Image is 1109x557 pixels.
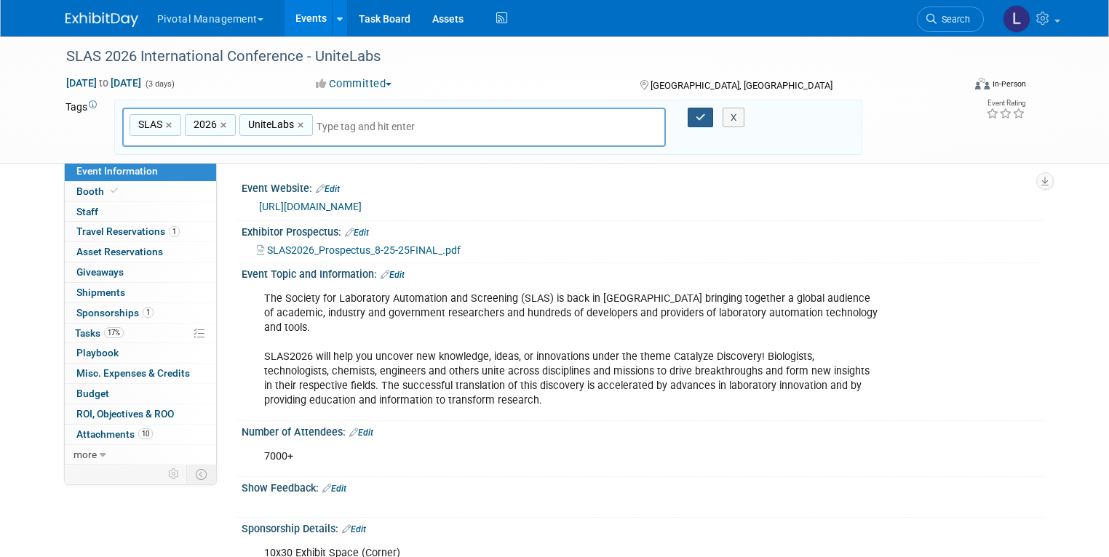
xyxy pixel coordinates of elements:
[65,76,142,89] span: [DATE] [DATE]
[144,79,175,89] span: (3 days)
[220,117,230,134] a: ×
[322,484,346,494] a: Edit
[242,221,1044,240] div: Exhibitor Prospectus:
[65,182,216,201] a: Booth
[345,228,369,238] a: Edit
[917,7,984,32] a: Search
[975,78,990,89] img: Format-Inperson.png
[316,184,340,194] a: Edit
[65,263,216,282] a: Giveaways
[65,324,216,343] a: Tasks17%
[76,307,154,318] span: Sponsorships
[254,284,889,416] div: The Society for Laboratory Automation and Screening (SLAS) is back in [GEOGRAPHIC_DATA] bringing ...
[65,364,216,383] a: Misc. Expenses & Credits
[992,79,1026,89] div: In-Person
[723,108,745,128] button: X
[76,165,158,177] span: Event Information
[169,226,180,237] span: 1
[65,222,216,241] a: Travel Reservations1
[162,465,187,484] td: Personalize Event Tab Strip
[65,425,216,444] a: Attachments10
[986,100,1025,107] div: Event Rating
[65,202,216,222] a: Staff
[651,80,832,91] span: [GEOGRAPHIC_DATA], [GEOGRAPHIC_DATA]
[143,307,154,318] span: 1
[76,428,153,440] span: Attachments
[65,161,216,181] a: Event Information
[76,286,125,298] span: Shipments
[76,266,124,278] span: Giveaways
[76,225,180,237] span: Travel Reservations
[267,244,461,256] span: SLAS2026_Prospectus_8-25-25FINAL_.pdf
[257,244,461,256] a: SLAS2026_Prospectus_8-25-25FINAL_.pdf
[65,404,216,424] a: ROI, Objectives & ROO
[245,117,294,132] span: UniteLabs
[76,206,98,217] span: Staff
[937,14,970,25] span: Search
[65,445,216,465] a: more
[104,327,124,338] span: 17%
[242,421,1044,440] div: Number of Attendees:
[76,347,119,358] span: Playbook
[311,76,397,92] button: Committed
[317,119,520,134] input: Type tag and hit enter
[65,12,138,27] img: ExhibitDay
[242,263,1044,282] div: Event Topic and Information:
[76,408,174,420] span: ROI, Objectives & ROO
[186,465,216,484] td: Toggle Event Tabs
[381,270,405,280] a: Edit
[65,384,216,404] a: Budget
[97,77,111,89] span: to
[75,327,124,339] span: Tasks
[65,100,101,156] td: Tags
[65,283,216,302] a: Shipments
[65,343,216,363] a: Playbook
[111,187,118,195] i: Booth reservation complete
[254,442,889,471] div: 7000+
[76,388,109,399] span: Budget
[73,449,97,460] span: more
[349,428,373,438] a: Edit
[884,76,1026,97] div: Event Format
[76,185,121,197] span: Booth
[242,177,1044,196] div: Event Website:
[65,242,216,262] a: Asset Reservations
[342,524,366,534] a: Edit
[242,477,1044,496] div: Show Feedback:
[65,303,216,323] a: Sponsorships1
[166,117,175,134] a: ×
[76,246,163,257] span: Asset Reservations
[135,117,162,132] span: SLAS
[138,428,153,439] span: 10
[298,117,307,134] a: ×
[61,44,945,70] div: SLAS 2026 International Conference - UniteLabs
[1003,5,1030,33] img: Leslie Pelton
[76,367,190,379] span: Misc. Expenses & Credits
[242,518,1044,537] div: Sponsorship Details:
[191,117,217,132] span: 2026
[259,201,362,212] a: [URL][DOMAIN_NAME]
